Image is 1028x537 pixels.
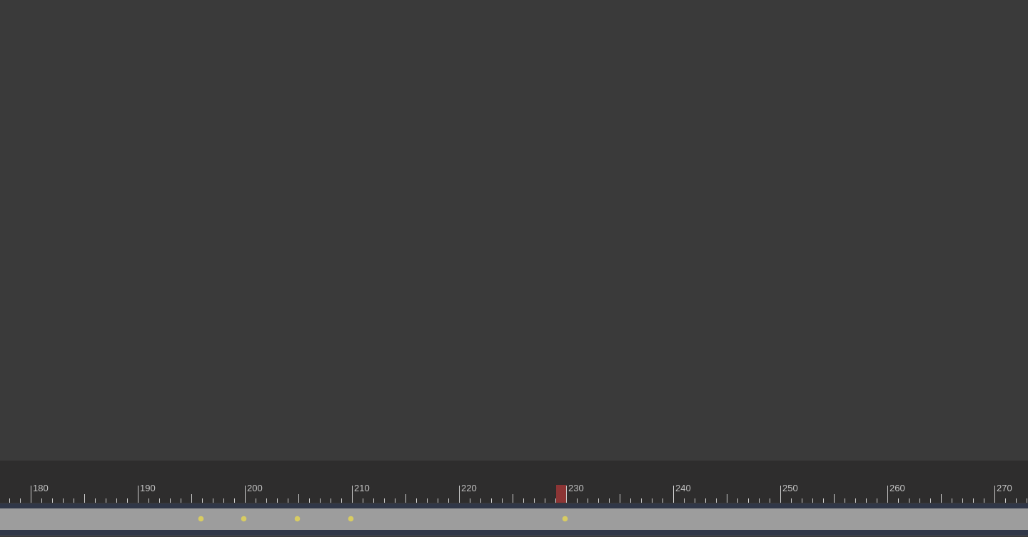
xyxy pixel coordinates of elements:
[294,516,301,522] span: lens
[782,481,800,496] div: 250
[198,516,204,522] span: lens
[997,481,1014,496] div: 270
[568,481,586,496] div: 230
[890,481,907,496] div: 260
[247,481,265,496] div: 200
[461,481,479,496] div: 220
[562,516,568,522] span: lens
[33,481,51,496] div: 180
[140,481,158,496] div: 190
[348,516,354,522] span: lens
[241,516,247,522] span: lens
[675,481,693,496] div: 240
[354,481,372,496] div: 210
